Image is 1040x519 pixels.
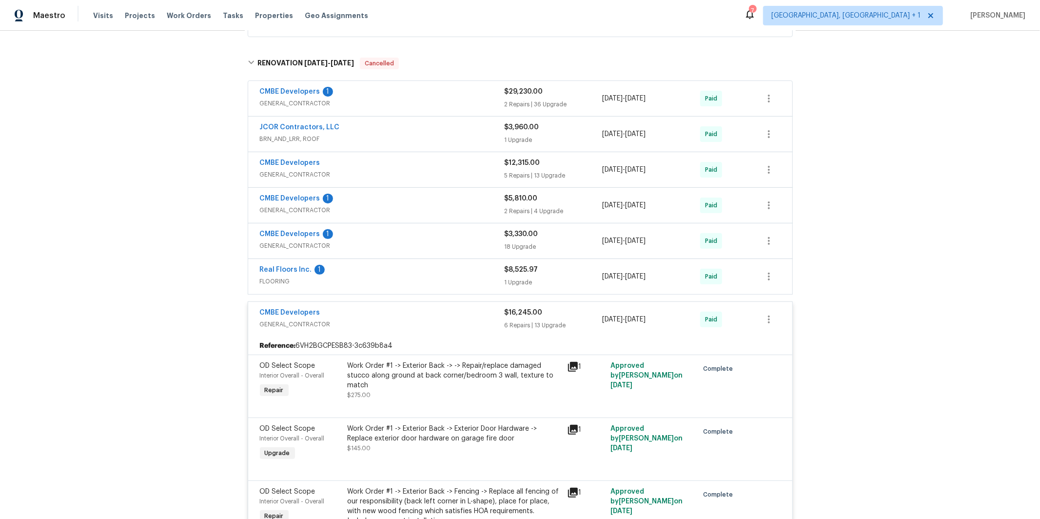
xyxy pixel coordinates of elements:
span: Paid [705,129,721,139]
span: [DATE] [625,166,646,173]
span: OD Select Scope [260,488,315,495]
div: Work Order #1 -> Exterior Back -> -> Repair/replace damaged stucco along ground at back corner/be... [348,361,561,390]
span: Paid [705,315,721,324]
div: 2 Repairs | 36 Upgrade [505,100,603,109]
span: - [602,165,646,175]
a: CMBE Developers [260,160,320,166]
span: $5,810.00 [505,195,538,202]
b: Reference: [260,341,296,351]
span: GENERAL_CONTRACTOR [260,241,505,251]
span: Interior Overall - Overall [260,499,325,504]
span: Approved by [PERSON_NAME] on [610,488,683,515]
a: CMBE Developers [260,195,320,202]
div: 5 Repairs | 13 Upgrade [505,171,603,180]
span: Interior Overall - Overall [260,436,325,441]
div: 1 [323,194,333,203]
span: Work Orders [167,11,211,20]
span: [DATE] [602,238,623,244]
a: CMBE Developers [260,231,320,238]
div: 7 [749,6,756,16]
span: $16,245.00 [505,309,543,316]
div: 6VH2BGCPESB83-3c639b8a4 [248,337,792,355]
span: Visits [93,11,113,20]
span: [DATE] [331,60,354,66]
div: 1 [323,87,333,97]
span: Projects [125,11,155,20]
span: [DATE] [602,273,623,280]
span: - [602,236,646,246]
div: 2 Repairs | 4 Upgrade [505,206,603,216]
span: Approved by [PERSON_NAME] on [610,425,683,452]
div: 1 [323,229,333,239]
span: Tasks [223,12,243,19]
span: $12,315.00 [505,160,540,166]
span: GENERAL_CONTRACTOR [260,205,505,215]
a: Real Floors Inc. [260,266,312,273]
span: - [602,129,646,139]
span: Upgrade [261,448,294,458]
div: 1 Upgrade [505,278,603,287]
span: Complete [703,490,737,499]
span: [DATE] [625,131,646,138]
span: Paid [705,200,721,210]
span: [DATE] [610,508,632,515]
span: - [602,94,646,103]
h6: RENOVATION [257,58,354,69]
span: Approved by [PERSON_NAME] on [610,362,683,389]
div: 1 [567,361,605,373]
span: [DATE] [625,273,646,280]
span: [DATE] [602,316,623,323]
span: Complete [703,364,737,374]
span: - [602,200,646,210]
div: 1 [314,265,325,275]
div: Work Order #1 -> Exterior Back -> Exterior Door Hardware -> Replace exterior door hardware on gar... [348,424,561,443]
span: [DATE] [610,445,632,452]
span: [DATE] [304,60,328,66]
span: [DATE] [625,238,646,244]
span: [DATE] [602,202,623,209]
a: CMBE Developers [260,88,320,95]
span: Properties [255,11,293,20]
a: CMBE Developers [260,309,320,316]
span: Paid [705,165,721,175]
span: [DATE] [602,166,623,173]
span: $275.00 [348,392,371,398]
span: Geo Assignments [305,11,368,20]
span: [DATE] [602,95,623,102]
div: 6 Repairs | 13 Upgrade [505,320,603,330]
div: 1 Upgrade [505,135,603,145]
span: [DATE] [602,131,623,138]
span: GENERAL_CONTRACTOR [260,99,505,108]
span: BRN_AND_LRR, ROOF [260,134,505,144]
span: Repair [261,385,288,395]
span: Cancelled [361,59,398,68]
span: GENERAL_CONTRACTOR [260,319,505,329]
div: 1 [567,424,605,436]
span: [DATE] [610,382,632,389]
span: GENERAL_CONTRACTOR [260,170,505,180]
span: $3,330.00 [505,231,538,238]
div: RENOVATION [DATE]-[DATE]Cancelled [245,48,796,79]
span: [PERSON_NAME] [966,11,1025,20]
span: [DATE] [625,316,646,323]
div: 18 Upgrade [505,242,603,252]
span: [DATE] [625,202,646,209]
span: Paid [705,272,721,281]
span: Maestro [33,11,65,20]
span: FLOORING [260,277,505,286]
span: $145.00 [348,445,371,451]
span: Interior Overall - Overall [260,373,325,379]
span: [DATE] [625,95,646,102]
span: Complete [703,427,737,437]
span: $8,525.97 [505,266,538,273]
span: Paid [705,236,721,246]
span: [GEOGRAPHIC_DATA], [GEOGRAPHIC_DATA] + 1 [771,11,921,20]
a: JCOR Contractors, LLC [260,124,340,131]
span: OD Select Scope [260,425,315,432]
span: - [304,60,354,66]
span: $3,960.00 [505,124,539,131]
div: 1 [567,487,605,499]
span: $29,230.00 [505,88,543,95]
span: - [602,315,646,324]
span: Paid [705,94,721,103]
